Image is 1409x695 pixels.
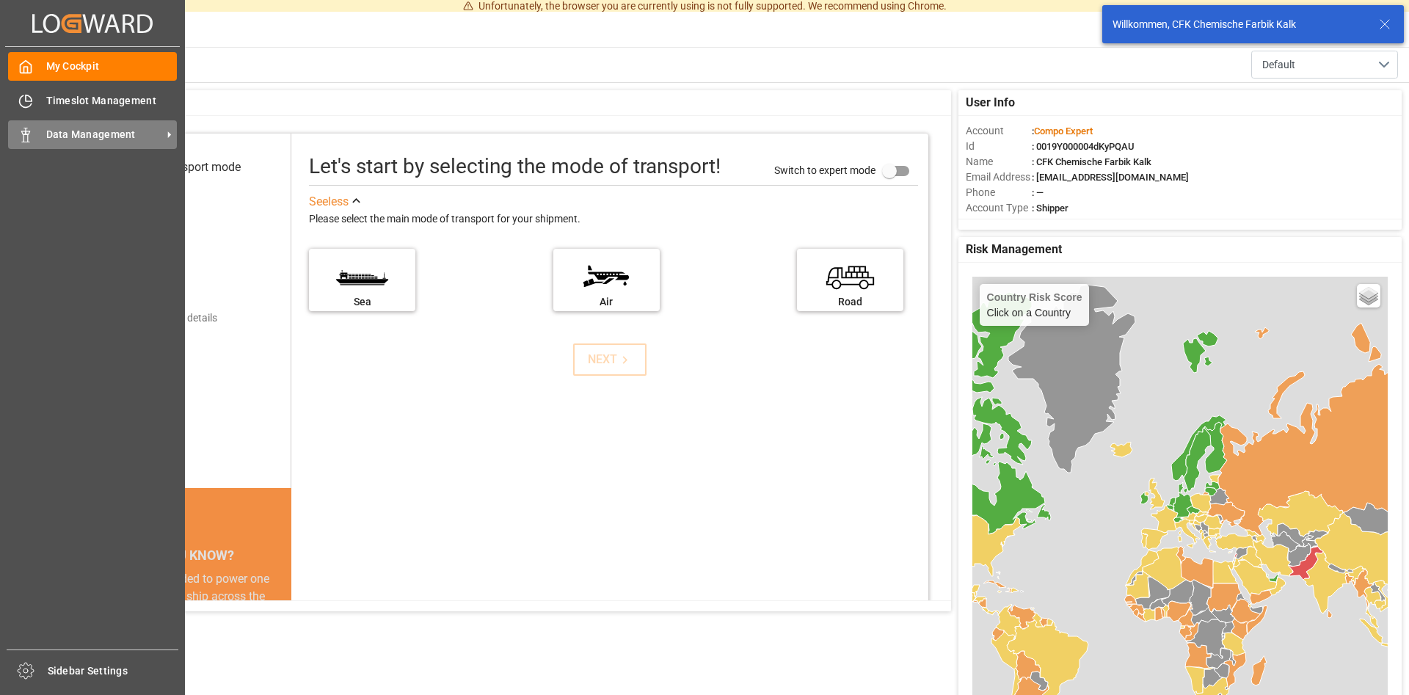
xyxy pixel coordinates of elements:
a: Timeslot Management [8,86,177,114]
a: My Cockpit [8,52,177,81]
span: Data Management [46,127,162,142]
span: : Shipper [1032,203,1068,214]
button: NEXT [573,343,647,376]
span: Account Type [966,200,1032,216]
span: : [1032,125,1093,137]
span: Risk Management [966,241,1062,258]
span: Switch to expert mode [774,164,875,175]
span: : [EMAIL_ADDRESS][DOMAIN_NAME] [1032,172,1189,183]
button: next slide / item [271,570,291,694]
div: Please select the main mode of transport for your shipment. [309,211,918,228]
span: : 0019Y000004dKyPQAU [1032,141,1135,152]
span: Phone [966,185,1032,200]
span: Sidebar Settings [48,663,179,679]
span: : CFK Chemische Farbik Kalk [1032,156,1151,167]
div: Road [804,294,896,310]
span: Email Address [966,170,1032,185]
div: DID YOU KNOW? [79,539,291,570]
div: Let's start by selecting the mode of transport! [309,151,721,182]
div: Willkommen, CFK Chemische Farbik Kalk [1113,17,1365,32]
div: The energy needed to power one large container ship across the ocean in a single day is the same ... [97,570,274,676]
div: NEXT [588,351,633,368]
a: Layers [1357,284,1380,308]
div: See less [309,193,349,211]
h4: Country Risk Score [987,291,1082,303]
span: Compo Expert [1034,125,1093,137]
span: Id [966,139,1032,154]
div: Sea [316,294,408,310]
span: : — [1032,187,1044,198]
div: Click on a Country [987,291,1082,319]
span: User Info [966,94,1015,112]
span: My Cockpit [46,59,178,74]
span: Account [966,123,1032,139]
button: open menu [1251,51,1398,79]
span: Default [1262,57,1295,73]
span: Timeslot Management [46,93,178,109]
span: Name [966,154,1032,170]
div: Air [561,294,652,310]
